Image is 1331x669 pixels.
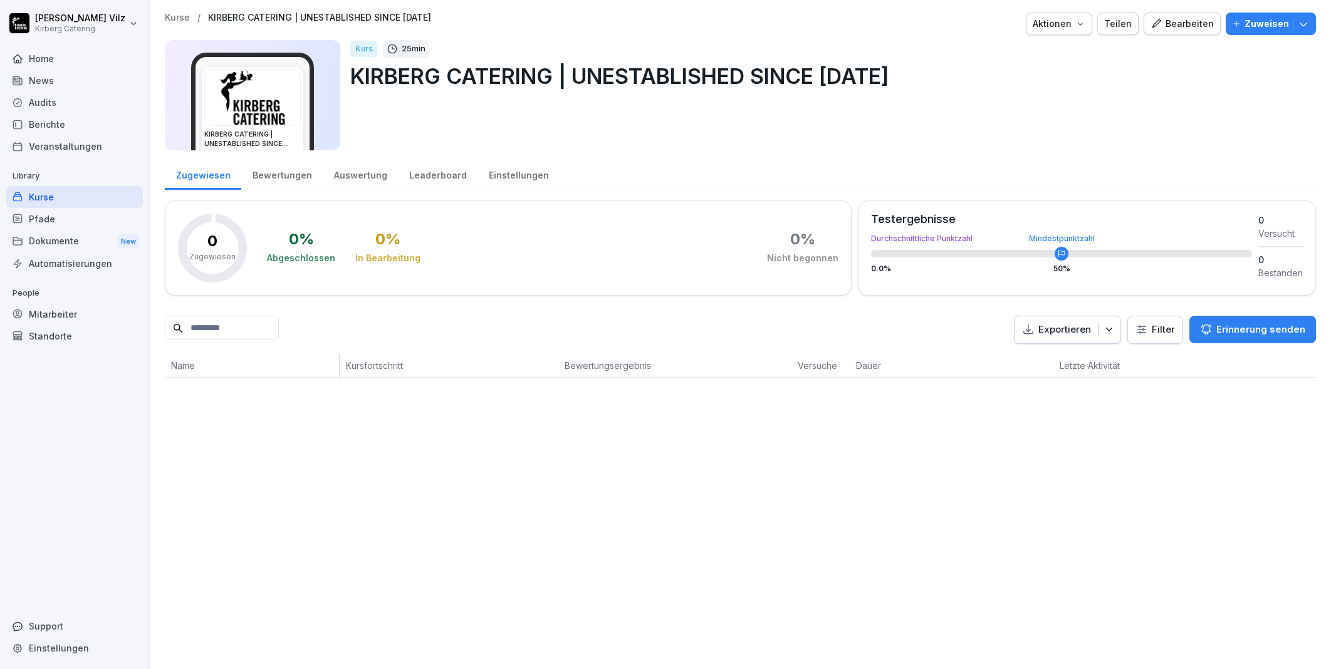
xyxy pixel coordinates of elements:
[798,359,843,372] p: Versuche
[6,113,143,135] a: Berichte
[6,230,143,253] div: Dokumente
[267,252,335,264] div: Abgeschlossen
[6,283,143,303] p: People
[207,234,217,249] p: 0
[478,158,560,190] a: Einstellungen
[6,91,143,113] a: Audits
[1029,235,1095,242] div: Mindestpunktzahl
[1144,13,1221,35] button: Bearbeiten
[1026,13,1092,35] button: Aktionen
[1258,227,1303,240] div: Versucht
[165,158,241,190] a: Zugewiesen
[1135,323,1175,336] div: Filter
[204,130,301,148] h3: KIRBERG CATERING | UNESTABLISHED SINCE [DATE]
[6,230,143,253] a: DokumenteNew
[1258,253,1303,266] div: 0
[6,637,143,659] a: Einstellungen
[375,232,400,247] div: 0 %
[6,303,143,325] a: Mitarbeiter
[1128,316,1182,343] button: Filter
[6,135,143,157] a: Veranstaltungen
[856,359,916,372] p: Dauer
[165,13,190,23] a: Kurse
[790,232,815,247] div: 0 %
[871,265,1252,272] div: 0.0 %
[35,24,125,33] p: Kirberg Catering
[6,70,143,91] a: News
[402,43,425,55] p: 25 min
[1033,17,1085,31] div: Aktionen
[1053,265,1070,272] div: 50 %
[1226,13,1316,35] button: Zuweisen
[189,251,236,262] p: Zugewiesen
[6,166,143,186] p: Library
[398,158,478,190] a: Leaderboard
[1060,359,1156,372] p: Letzte Aktivität
[565,359,785,372] p: Bewertungsergebnis
[6,208,143,230] a: Pfade
[6,615,143,637] div: Support
[1216,323,1305,336] p: Erinnerung senden
[355,252,420,264] div: In Bearbeitung
[6,48,143,70] a: Home
[6,252,143,274] a: Automatisierungen
[871,214,1252,225] div: Testergebnisse
[1038,323,1091,337] p: Exportieren
[1151,17,1214,31] div: Bearbeiten
[205,70,300,125] img: i46egdugay6yxji09ovw546p.png
[1258,214,1303,227] div: 0
[6,325,143,347] a: Standorte
[871,235,1252,242] div: Durchschnittliche Punktzahl
[35,13,125,24] p: [PERSON_NAME] Vilz
[6,186,143,208] a: Kurse
[118,234,139,249] div: New
[241,158,323,190] a: Bewertungen
[767,252,838,264] div: Nicht begonnen
[1104,17,1132,31] div: Teilen
[350,41,378,57] div: Kurs
[208,13,431,23] a: KIRBERG CATERING | UNESTABLISHED SINCE [DATE]
[197,13,201,23] p: /
[323,158,398,190] a: Auswertung
[1258,266,1303,279] div: Bestanden
[1014,316,1121,344] button: Exportieren
[346,359,552,372] p: Kursfortschritt
[1245,17,1289,31] p: Zuweisen
[171,359,333,372] p: Name
[350,60,1306,92] p: KIRBERG CATERING | UNESTABLISHED SINCE [DATE]
[289,232,314,247] div: 0 %
[1097,13,1139,35] button: Teilen
[1189,316,1316,343] button: Erinnerung senden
